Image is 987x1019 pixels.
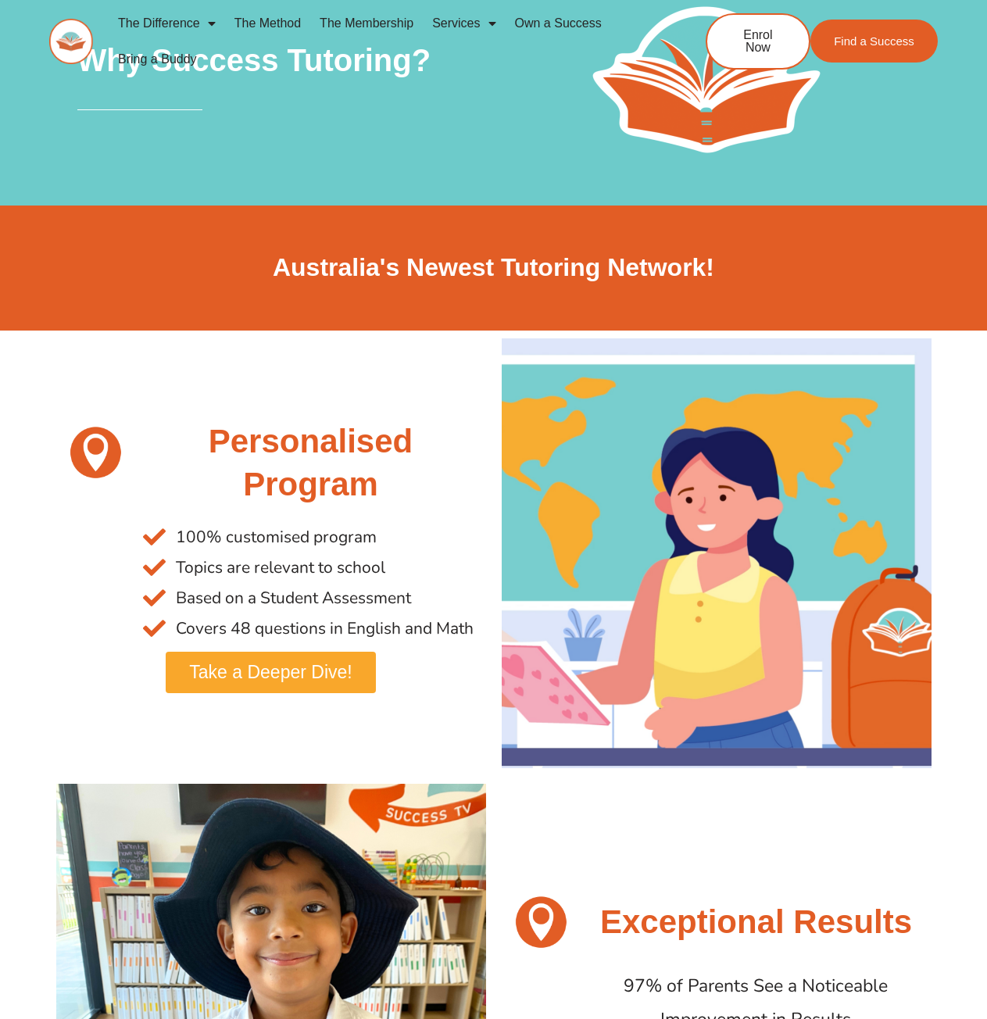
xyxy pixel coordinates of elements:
span: Covers 48 questions in English and Math [172,613,474,644]
span: Topics are relevant to school [172,552,385,583]
a: Find a Success [810,20,938,63]
a: The Method [225,5,310,41]
h2: Personalised Program [143,420,477,506]
a: The Membership [310,5,423,41]
span: 100% customised program [172,522,377,552]
a: Bring a Buddy [109,41,206,77]
a: The Difference [109,5,225,41]
a: Own a Success [506,5,611,41]
h2: Exceptional Results [588,901,923,944]
span: Enrol Now [731,29,785,54]
a: Take a Deeper Dive! [166,652,375,693]
span: Based on a Student Assessment [172,583,411,613]
span: Find a Success [834,35,914,47]
nav: Menu [109,5,655,77]
a: Enrol Now [706,13,810,70]
span: Take a Deeper Dive! [189,663,352,681]
h2: Australia's Newest Tutoring Network! [56,252,932,284]
a: Services [423,5,505,41]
